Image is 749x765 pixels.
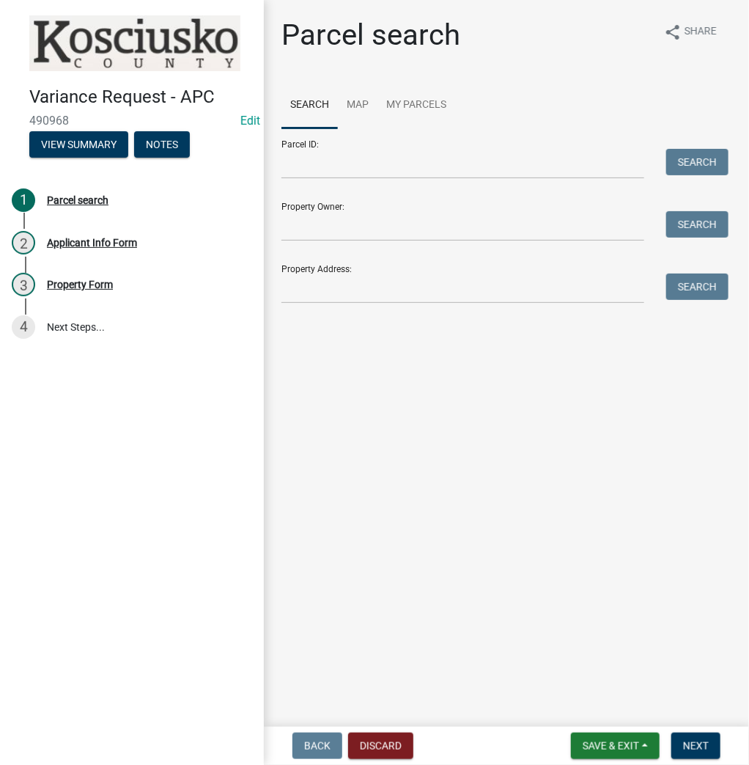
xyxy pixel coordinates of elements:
[377,82,455,129] a: My Parcels
[12,315,35,339] div: 4
[281,18,460,53] h1: Parcel search
[29,114,235,128] span: 490968
[571,733,660,759] button: Save & Exit
[292,733,342,759] button: Back
[683,740,709,752] span: Next
[29,15,240,71] img: Kosciusko County, Indiana
[12,188,35,212] div: 1
[29,139,128,151] wm-modal-confirm: Summary
[664,23,682,41] i: share
[304,740,331,752] span: Back
[583,740,639,752] span: Save & Exit
[348,733,413,759] button: Discard
[281,82,338,129] a: Search
[652,18,728,46] button: shareShare
[47,238,137,248] div: Applicant Info Form
[29,87,252,108] h4: Variance Request - APC
[12,231,35,255] div: 2
[685,23,717,41] span: Share
[134,139,190,151] wm-modal-confirm: Notes
[29,131,128,158] button: View Summary
[134,131,190,158] button: Notes
[666,211,728,238] button: Search
[671,733,720,759] button: Next
[47,279,113,290] div: Property Form
[240,114,260,128] a: Edit
[338,82,377,129] a: Map
[666,274,728,300] button: Search
[47,195,108,205] div: Parcel search
[12,273,35,296] div: 3
[240,114,260,128] wm-modal-confirm: Edit Application Number
[666,149,728,175] button: Search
